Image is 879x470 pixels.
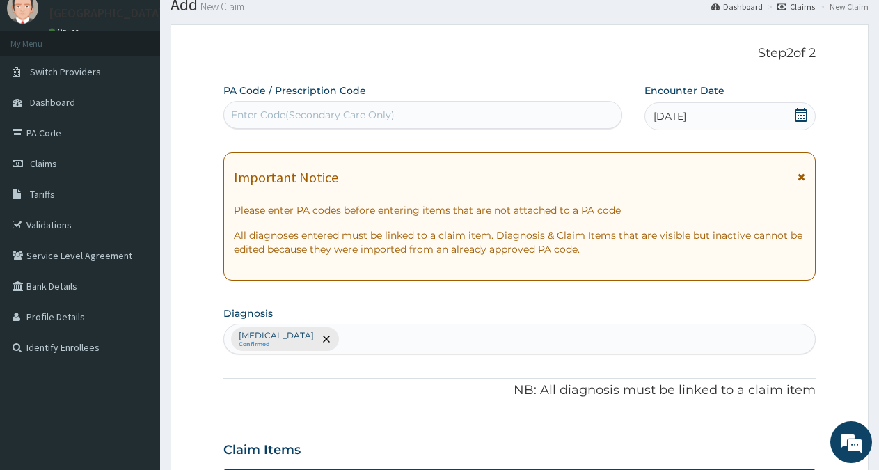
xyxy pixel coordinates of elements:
label: Encounter Date [644,84,724,97]
span: remove selection option [320,333,333,345]
a: Dashboard [711,1,763,13]
div: Chat with us now [72,78,234,96]
span: Switch Providers [30,65,101,78]
span: [DATE] [654,109,686,123]
small: New Claim [198,1,244,12]
p: [GEOGRAPHIC_DATA] [49,7,164,19]
a: Claims [777,1,815,13]
p: [MEDICAL_DATA] [239,330,314,341]
h1: Important Notice [234,170,338,185]
li: New Claim [816,1,869,13]
span: Tariffs [30,188,55,201]
span: We're online! [81,144,192,285]
label: Diagnosis [223,306,273,320]
a: Online [49,26,82,36]
p: Please enter PA codes before entering items that are not attached to a PA code [234,203,805,217]
p: All diagnoses entered must be linked to a claim item. Diagnosis & Claim Items that are visible bu... [234,228,805,256]
p: NB: All diagnosis must be linked to a claim item [223,382,816,400]
div: Enter Code(Secondary Care Only) [231,108,395,122]
span: Dashboard [30,96,75,109]
label: PA Code / Prescription Code [223,84,366,97]
span: Claims [30,157,57,170]
textarea: Type your message and hit 'Enter' [7,318,265,367]
small: Confirmed [239,341,314,348]
div: Minimize live chat window [228,7,262,40]
img: d_794563401_company_1708531726252_794563401 [26,70,56,104]
h3: Claim Items [223,443,301,458]
p: Step 2 of 2 [223,46,816,61]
